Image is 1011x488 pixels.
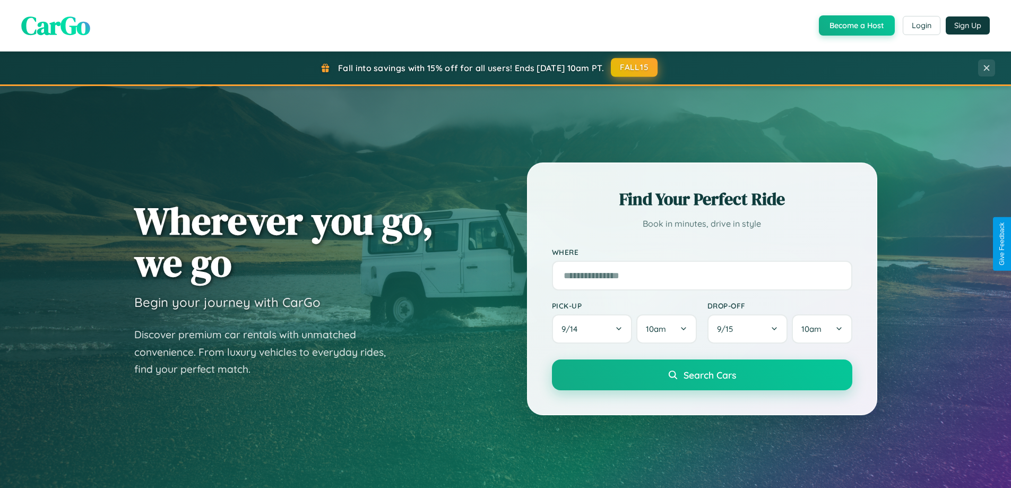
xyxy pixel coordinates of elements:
button: 9/15 [707,314,788,344]
p: Book in minutes, drive in style [552,216,852,232]
label: Pick-up [552,301,697,310]
h1: Wherever you go, we go [134,200,434,284]
button: Become a Host [819,15,895,36]
p: Discover premium car rentals with unmatched convenience. From luxury vehicles to everyday rides, ... [134,326,400,378]
span: CarGo [21,8,90,43]
span: Search Cars [684,369,736,381]
button: Login [903,16,940,35]
div: Give Feedback [998,222,1006,266]
button: 10am [636,314,696,344]
button: FALL15 [611,58,658,77]
span: Fall into savings with 15% off for all users! Ends [DATE] 10am PT. [338,63,604,73]
span: 10am [801,324,822,334]
label: Where [552,247,852,256]
button: 9/14 [552,314,633,344]
span: 10am [646,324,666,334]
label: Drop-off [707,301,852,310]
button: Sign Up [946,16,990,35]
span: 9 / 14 [561,324,583,334]
h2: Find Your Perfect Ride [552,187,852,211]
h3: Begin your journey with CarGo [134,294,321,310]
button: 10am [792,314,852,344]
button: Search Cars [552,359,852,390]
span: 9 / 15 [717,324,738,334]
